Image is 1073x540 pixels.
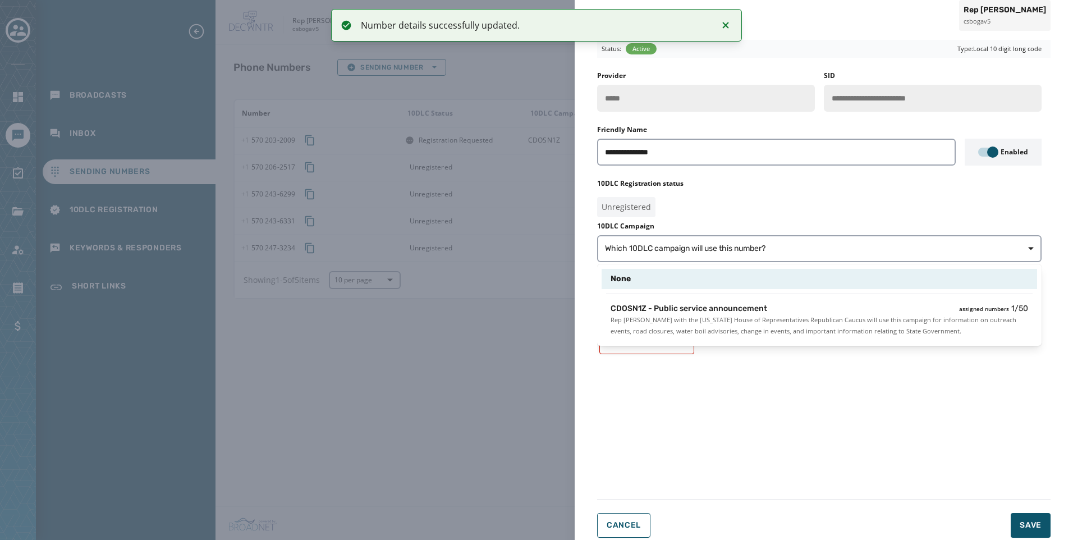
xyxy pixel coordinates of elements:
[1011,303,1028,314] span: 1 / 50
[605,243,765,254] span: Which 10DLC campaign will use this number?
[611,314,1028,337] span: Rep [PERSON_NAME] with the [US_STATE] House of Representatives Republican Caucus will use this ca...
[597,264,1042,346] div: Which 10DLC campaign will use this number?
[611,303,767,314] span: CDOSN1Z - Public service announcement
[611,273,631,285] span: None
[361,19,710,32] div: Number details successfully updated.
[959,303,1009,314] span: assigned numbers
[597,235,1042,262] button: Which 10DLC campaign will use this number?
